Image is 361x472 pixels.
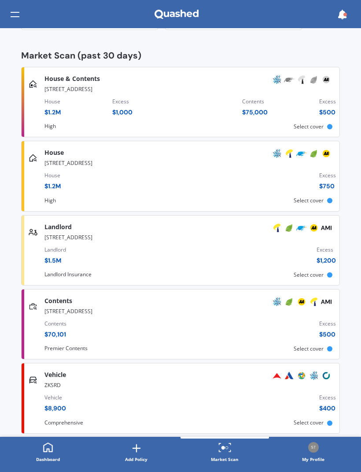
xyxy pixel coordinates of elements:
[309,148,319,159] img: Initio
[211,455,239,464] div: Market Scan
[321,296,332,307] img: AMI
[21,51,340,60] div: Market Scan (past 30 days)
[319,171,336,180] div: Excess
[319,393,336,402] div: Excess
[319,404,336,413] div: $ 400
[44,97,61,106] div: House
[44,404,66,413] div: $ 8,900
[44,148,64,157] span: House
[317,256,336,265] div: $ 1,200
[272,74,282,85] img: AMP
[112,97,133,106] div: Excess
[296,223,307,233] img: Trade Me Insurance
[321,370,332,381] img: Cove
[44,305,339,316] div: [STREET_ADDRESS]
[242,108,268,117] div: $ 75,000
[302,455,324,464] div: My Profile
[284,296,295,307] img: Initio
[309,223,319,233] img: AA
[44,171,61,180] div: House
[44,393,66,402] div: Vehicle
[21,289,340,359] a: Contents[STREET_ADDRESS]Contents$70,101Excess$500AMPInitioAATowerAMISelect cover
[180,437,269,468] a: Market Scan
[294,197,324,204] span: Select cover
[296,296,307,307] img: AA
[44,256,66,265] div: $ 1.5M
[36,455,60,464] div: Dashboard
[319,319,336,328] div: Excess
[284,370,295,381] img: Autosure
[44,74,100,83] span: House & Contents
[44,182,61,190] div: $ 1.2M
[321,74,332,85] img: AA
[296,74,307,85] img: Tower
[125,455,147,464] div: Add Policy
[296,370,307,381] img: Protecta
[4,437,92,468] a: Dashboard
[44,108,61,117] div: $ 1.2M
[272,296,282,307] img: AMP
[44,319,66,328] div: Contents
[296,148,307,159] img: Trade Me Insurance
[44,223,72,231] span: Landlord
[272,223,282,233] img: Tower
[319,182,336,190] div: $ 750
[272,148,282,159] img: AMP
[92,437,180,468] a: Add Policy
[284,74,295,85] img: Trade Me Insurance
[44,370,66,379] span: Vehicle
[112,108,133,117] div: $ 1,000
[44,379,339,390] div: ZKSRD
[284,148,295,159] img: Tower
[44,296,72,305] span: Contents
[294,123,324,130] span: Select cover
[284,223,295,233] img: Initio
[321,148,332,159] img: AA
[44,245,66,254] div: Landlord
[269,437,357,468] a: ProfileMy Profile
[21,67,340,137] a: House & Contents[STREET_ADDRESS]House$1.2MExcess$1,000Contents$75,000Excess$500AMPTrade Me Insura...
[309,74,319,85] img: Initio
[21,363,340,433] a: VehicleZKSRDVehicle$8,900Excess$400ProvidentAutosureProtectaAMPCoveSelect cover
[21,141,340,211] a: House[STREET_ADDRESS]House$1.2MExcess$750AMPTowerTrade Me InsuranceInitioAASelect cover
[319,330,336,339] div: $ 500
[294,345,324,352] span: Select cover
[29,228,37,237] img: landlord.470ea2398dcb263567d0.svg
[309,296,319,307] img: Tower
[321,223,332,233] img: AMI
[309,370,319,381] img: AMP
[319,97,336,106] div: Excess
[272,370,282,381] img: Provident
[44,83,150,94] div: [STREET_ADDRESS]
[308,442,319,453] img: Profile
[21,215,340,285] a: Landlord[STREET_ADDRESS]Landlord$1.5MExcess$1,200TowerInitioTrade Me InsuranceAAAMISelect cover
[44,231,339,242] div: [STREET_ADDRESS]
[294,271,324,278] span: Select cover
[319,108,336,117] div: $ 500
[294,419,324,426] span: Select cover
[44,330,66,339] div: $ 70,101
[317,245,336,254] div: Excess
[242,97,268,106] div: Contents
[44,157,339,168] div: [STREET_ADDRESS]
